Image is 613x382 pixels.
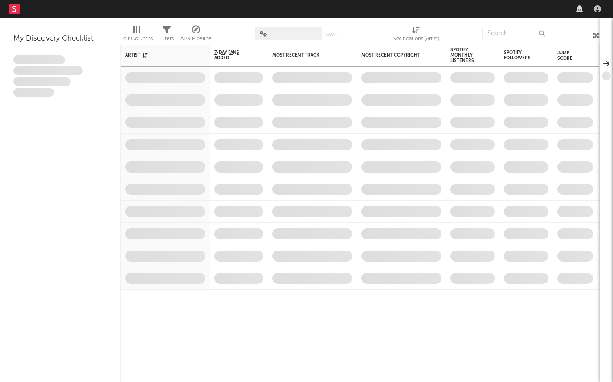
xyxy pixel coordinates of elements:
span: Lorem ipsum dolor [13,55,65,64]
div: My Discovery Checklist [13,33,107,44]
div: A&R Pipeline [180,33,212,44]
div: Edit Columns [120,22,153,48]
span: Praesent ac interdum [13,77,71,86]
div: Spotify Monthly Listeners [450,47,482,63]
div: Filters [159,33,174,44]
div: Edit Columns [120,33,153,44]
button: Save [325,32,337,37]
div: Notifications (Artist) [392,33,439,44]
div: Artist [125,53,192,58]
div: Spotify Followers [504,50,535,61]
div: Most Recent Copyright [361,53,428,58]
div: Jump Score [557,50,580,61]
span: 7-Day Fans Added [214,50,250,61]
span: Aliquam viverra [13,88,54,97]
input: Search... [482,27,549,40]
div: A&R Pipeline [180,22,212,48]
div: Most Recent Track [272,53,339,58]
div: Notifications (Artist) [392,22,439,48]
span: Integer aliquet in purus et [13,66,83,75]
div: Filters [159,22,174,48]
